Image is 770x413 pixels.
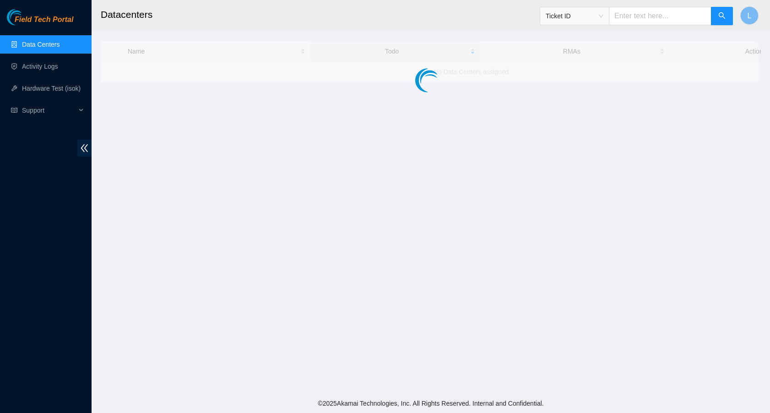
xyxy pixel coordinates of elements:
img: Akamai Technologies [7,9,46,25]
span: Support [22,101,76,120]
button: search [711,7,733,25]
a: Data Centers [22,41,60,48]
span: Field Tech Portal [15,16,73,24]
span: read [11,107,17,114]
span: Ticket ID [546,9,603,23]
span: search [718,12,726,21]
input: Enter text here... [609,7,711,25]
button: L [740,6,759,25]
a: Akamai TechnologiesField Tech Portal [7,16,73,28]
a: Hardware Test (isok) [22,85,81,92]
span: double-left [77,140,92,157]
footer: © 2025 Akamai Technologies, Inc. All Rights Reserved. Internal and Confidential. [92,394,770,413]
a: Activity Logs [22,63,58,70]
span: L [748,10,752,22]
